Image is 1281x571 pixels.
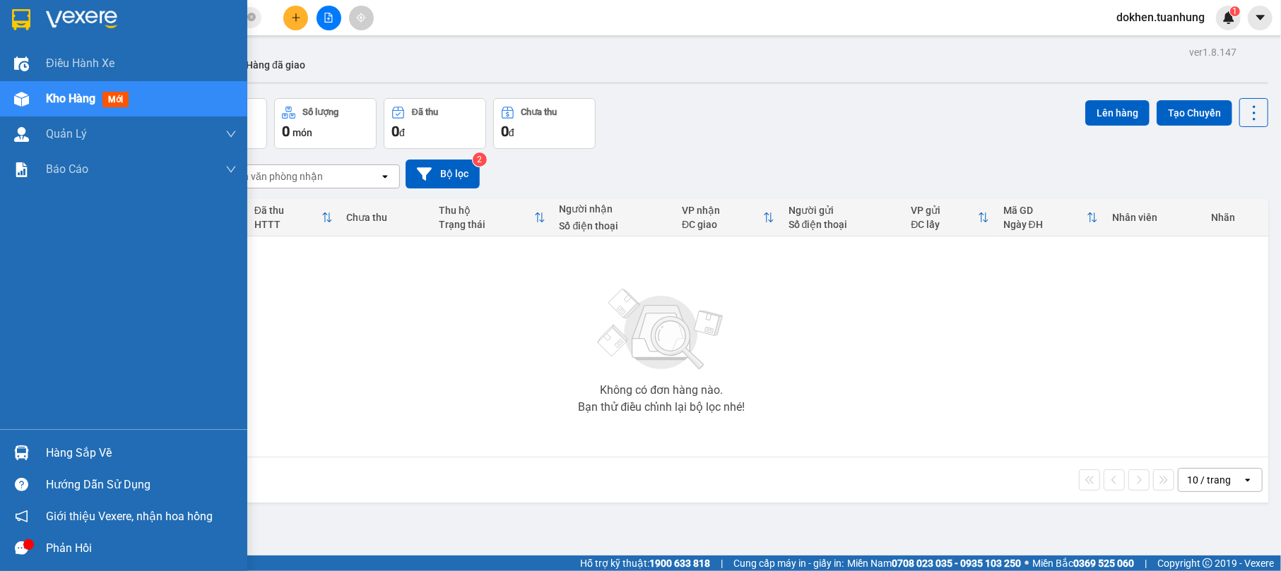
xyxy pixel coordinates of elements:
img: icon-new-feature [1222,11,1235,24]
span: đ [509,127,514,138]
div: VP nhận [682,205,763,216]
span: ⚪️ [1025,560,1029,566]
span: plus [291,13,301,23]
div: Người nhận [560,203,668,215]
span: down [225,128,237,140]
strong: 0369 525 060 [1073,558,1134,569]
button: Hàng đã giao [235,48,317,82]
div: Đã thu [412,107,438,117]
button: Tạo Chuyến [1157,100,1232,126]
span: message [15,541,28,555]
span: Hỗ trợ kỹ thuật: [580,555,710,571]
span: dokhen.tuanhung [1105,8,1216,26]
span: Miền Bắc [1032,555,1134,571]
div: Chọn văn phòng nhận [225,169,323,184]
div: Số lượng [302,107,338,117]
span: 0 [501,123,509,140]
th: Toggle SortBy [904,199,996,236]
img: warehouse-icon [14,92,29,107]
span: món [293,127,312,138]
span: Cung cấp máy in - giấy in: [733,555,844,571]
div: Bạn thử điều chỉnh lại bộ lọc nhé! [578,402,745,413]
img: svg+xml;base64,PHN2ZyBjbGFzcz0ibGlzdC1wbHVnX19zdmciIHhtbG5zPSJodHRwOi8vd3d3LnczLm9yZy8yMDAwL3N2Zy... [591,280,732,379]
img: warehouse-icon [14,127,29,142]
span: Báo cáo [46,160,88,178]
button: Đã thu0đ [384,98,486,149]
span: Giới thiệu Vexere, nhận hoa hồng [46,507,213,525]
div: Nhân viên [1112,212,1198,223]
span: notification [15,510,28,523]
button: Bộ lọc [406,160,480,188]
th: Toggle SortBy [675,199,781,236]
sup: 2 [473,152,487,167]
button: aim [349,6,374,30]
span: mới [102,92,129,107]
sup: 1 [1230,6,1240,16]
div: Ngày ĐH [1003,219,1087,230]
span: Kho hàng [46,92,95,105]
svg: open [379,171,391,182]
div: Mã GD [1003,205,1087,216]
svg: open [1242,474,1253,486]
span: down [225,164,237,175]
span: đ [399,127,405,138]
div: Không có đơn hàng nào. [600,385,723,396]
div: Trạng thái [439,219,534,230]
div: HTTT [254,219,321,230]
button: Lên hàng [1085,100,1150,126]
div: Người gửi [789,205,897,216]
span: copyright [1203,558,1212,568]
strong: 0708 023 035 - 0935 103 250 [892,558,1021,569]
div: ĐC lấy [911,219,977,230]
div: Số điện thoại [789,219,897,230]
th: Toggle SortBy [247,199,340,236]
div: Phản hồi [46,538,237,559]
span: close-circle [247,13,256,21]
span: Điều hành xe [46,54,114,72]
span: 1 [1232,6,1237,16]
th: Toggle SortBy [432,199,553,236]
div: Thu hộ [439,205,534,216]
div: 10 / trang [1187,473,1231,487]
div: Hàng sắp về [46,443,237,464]
button: caret-down [1248,6,1273,30]
img: warehouse-icon [14,56,29,71]
span: 0 [391,123,399,140]
div: VP gửi [911,205,977,216]
span: Miền Nam [847,555,1021,571]
img: logo-vxr [12,9,30,30]
span: | [721,555,723,571]
th: Toggle SortBy [996,199,1105,236]
div: Hướng dẫn sử dụng [46,474,237,495]
div: Chưa thu [521,107,557,117]
span: 0 [282,123,290,140]
span: file-add [324,13,333,23]
button: file-add [317,6,341,30]
img: warehouse-icon [14,445,29,460]
button: Chưa thu0đ [493,98,596,149]
span: aim [356,13,366,23]
div: ĐC giao [682,219,763,230]
button: Số lượng0món [274,98,377,149]
div: Số điện thoại [560,220,668,232]
div: Nhãn [1211,212,1261,223]
span: | [1145,555,1147,571]
span: Quản Lý [46,125,87,143]
img: solution-icon [14,162,29,177]
div: Chưa thu [347,212,425,223]
span: close-circle [247,11,256,25]
strong: 1900 633 818 [649,558,710,569]
div: ver 1.8.147 [1189,44,1236,60]
span: question-circle [15,478,28,491]
span: caret-down [1254,11,1267,24]
button: plus [283,6,308,30]
div: Đã thu [254,205,321,216]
